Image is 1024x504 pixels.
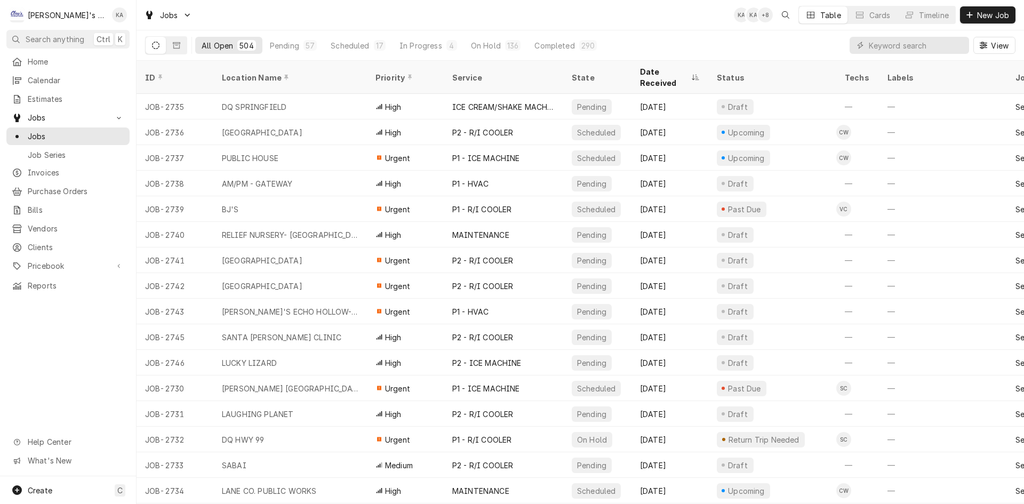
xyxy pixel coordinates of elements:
span: Estimates [28,93,124,105]
span: View [989,40,1011,51]
div: C [10,7,25,22]
div: — [836,247,879,273]
div: Steven Cramer's Avatar [836,381,851,396]
a: Go to Pricebook [6,257,130,275]
div: State [572,72,623,83]
div: Status [717,72,826,83]
div: [DATE] [631,273,708,299]
div: [PERSON_NAME]'S ECHO HOLLOW- #8239 [222,306,358,317]
span: Help Center [28,436,123,447]
div: On Hold [471,40,501,51]
div: — [879,273,1007,299]
span: High [385,485,402,497]
button: Search anythingCtrlK [6,30,130,49]
div: — [879,324,1007,350]
div: Labels [887,72,998,83]
span: Clients [28,242,124,253]
div: P1 - R/I COOLER [452,204,511,215]
span: Vendors [28,223,124,234]
span: C [117,485,123,496]
span: Ctrl [97,34,110,45]
div: Scheduled [576,204,617,215]
div: Draft [726,306,749,317]
span: Urgent [385,255,410,266]
div: 57 [306,40,315,51]
div: [DATE] [631,401,708,427]
div: RELIEF NURSERY- [GEOGRAPHIC_DATA] [222,229,358,241]
span: Urgent [385,153,410,164]
div: — [879,401,1007,427]
div: Draft [726,332,749,343]
div: In Progress [399,40,442,51]
div: P2 - R/I COOLER [452,281,513,292]
div: [DATE] [631,247,708,273]
div: [GEOGRAPHIC_DATA] [222,255,302,266]
span: Job Series [28,149,124,161]
div: JOB-2735 [137,94,213,119]
div: Scheduled [576,383,617,394]
div: — [836,350,879,375]
div: Pending [576,357,607,369]
div: KA [112,7,127,22]
span: Jobs [28,131,124,142]
span: K [118,34,123,45]
span: Jobs [160,10,178,21]
div: Valente Castillo's Avatar [836,202,851,217]
div: JOB-2733 [137,452,213,478]
div: Draft [726,101,749,113]
div: [DATE] [631,350,708,375]
div: Scheduled [576,153,617,164]
div: P2 - R/I COOLER [452,127,513,138]
div: Date Received [640,66,689,89]
div: Completed [534,40,574,51]
div: Past Due [727,204,763,215]
div: Korey Austin's Avatar [112,7,127,22]
span: High [385,332,402,343]
div: [DATE] [631,171,708,196]
div: Return Trip Needed [727,434,801,445]
div: Pending [576,306,607,317]
div: — [836,273,879,299]
div: Draft [726,409,749,420]
div: SC [836,381,851,396]
div: Service [452,72,553,83]
div: 504 [239,40,253,51]
a: Bills [6,201,130,219]
div: [DATE] [631,299,708,324]
div: JOB-2738 [137,171,213,196]
div: SC [836,432,851,447]
span: Pricebook [28,260,108,271]
div: [DATE] [631,427,708,452]
div: JOB-2731 [137,401,213,427]
div: CW [836,483,851,498]
div: [DATE] [631,375,708,401]
div: Draft [726,229,749,241]
div: [DATE] [631,196,708,222]
div: — [879,247,1007,273]
div: Pending [576,178,607,189]
div: Scheduled [331,40,369,51]
span: Purchase Orders [28,186,124,197]
div: — [879,222,1007,247]
span: Invoices [28,167,124,178]
div: JOB-2732 [137,427,213,452]
div: Upcoming [727,127,766,138]
span: New Job [975,10,1011,21]
div: JOB-2740 [137,222,213,247]
div: Upcoming [727,153,766,164]
div: CW [836,150,851,165]
div: P2 - R/I COOLER [452,460,513,471]
div: P1 - HVAC [452,306,489,317]
div: Draft [726,460,749,471]
div: JOB-2745 [137,324,213,350]
button: Open search [777,6,794,23]
span: Reports [28,280,124,291]
div: Clay's Refrigeration's Avatar [10,7,25,22]
div: Scheduled [576,485,617,497]
a: Calendar [6,71,130,89]
div: P1 - ICE MACHINE [452,153,520,164]
div: — [879,350,1007,375]
div: — [879,145,1007,171]
div: Upcoming [727,485,766,497]
div: [PERSON_NAME] [GEOGRAPHIC_DATA] [222,383,358,394]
